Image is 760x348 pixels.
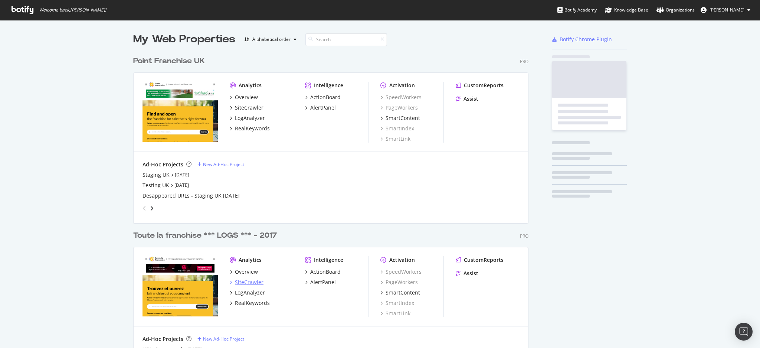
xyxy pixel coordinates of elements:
[310,268,341,276] div: ActionBoard
[456,82,504,89] a: CustomReports
[386,289,420,296] div: SmartContent
[142,335,183,343] div: Ad-Hoc Projects
[380,310,410,317] a: SmartLink
[380,279,418,286] a: PageWorkers
[380,289,420,296] a: SmartContent
[305,268,341,276] a: ActionBoard
[305,279,336,286] a: AlertPanel
[380,104,418,111] a: PageWorkers
[380,135,410,143] a: SmartLink
[239,82,262,89] div: Analytics
[197,336,244,342] a: New Ad-Hoc Project
[456,95,478,103] a: Assist
[695,4,756,16] button: [PERSON_NAME]
[142,171,170,179] a: Staging UK
[230,289,265,296] a: LogAnalyzer
[463,95,478,103] div: Assist
[305,104,336,111] a: AlertPanel
[456,256,504,264] a: CustomReports
[235,279,263,286] div: SiteCrawler
[305,33,387,46] input: Search
[656,6,695,14] div: Organizations
[605,6,648,14] div: Knowledge Base
[386,114,420,122] div: SmartContent
[389,256,415,264] div: Activation
[380,114,420,122] a: SmartContent
[310,94,341,101] div: ActionBoard
[380,125,414,132] a: SmartIndex
[175,172,189,178] a: [DATE]
[133,230,277,241] div: Toute la franchise *** LOGS *** - 2017
[557,6,597,14] div: Botify Academy
[230,279,263,286] a: SiteCrawler
[380,94,422,101] a: SpeedWorkers
[133,32,235,47] div: My Web Properties
[310,279,336,286] div: AlertPanel
[463,270,478,277] div: Assist
[305,94,341,101] a: ActionBoard
[235,104,263,111] div: SiteCrawler
[520,233,528,239] div: Pro
[203,336,244,342] div: New Ad-Hoc Project
[133,56,205,66] div: Point Franchise UK
[464,256,504,264] div: CustomReports
[389,82,415,89] div: Activation
[235,114,265,122] div: LogAnalyzer
[380,299,414,307] a: SmartIndex
[464,82,504,89] div: CustomReports
[230,125,270,132] a: RealKeywords
[560,36,612,43] div: Botify Chrome Plugin
[142,256,218,316] img: toute-la-franchise.com
[235,125,270,132] div: RealKeywords
[239,256,262,264] div: Analytics
[230,299,270,307] a: RealKeywords
[710,7,744,13] span: Gwendoline Barreau
[203,161,244,168] div: New Ad-Hoc Project
[235,289,265,296] div: LogAnalyzer
[230,268,258,276] a: Overview
[235,299,270,307] div: RealKeywords
[252,37,291,42] div: Alphabetical order
[230,104,263,111] a: SiteCrawler
[230,94,258,101] a: Overview
[133,56,208,66] a: Point Franchise UK
[39,7,106,13] span: Welcome back, [PERSON_NAME] !
[735,323,753,341] div: Open Intercom Messenger
[142,182,169,189] a: Testing UK
[149,205,154,212] div: angle-right
[142,82,218,142] img: pointfranchise.co.uk
[197,161,244,168] a: New Ad-Hoc Project
[314,82,343,89] div: Intelligence
[235,94,258,101] div: Overview
[230,114,265,122] a: LogAnalyzer
[174,182,189,188] a: [DATE]
[310,104,336,111] div: AlertPanel
[241,33,299,45] button: Alphabetical order
[140,202,149,214] div: angle-left
[380,268,422,276] a: SpeedWorkers
[552,36,612,43] a: Botify Chrome Plugin
[142,192,240,199] a: Desappeared URLs - Staging UK [DATE]
[314,256,343,264] div: Intelligence
[235,268,258,276] div: Overview
[520,58,528,65] div: Pro
[133,230,280,241] a: Toute la franchise *** LOGS *** - 2017
[142,161,183,168] div: Ad-Hoc Projects
[456,270,478,277] a: Assist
